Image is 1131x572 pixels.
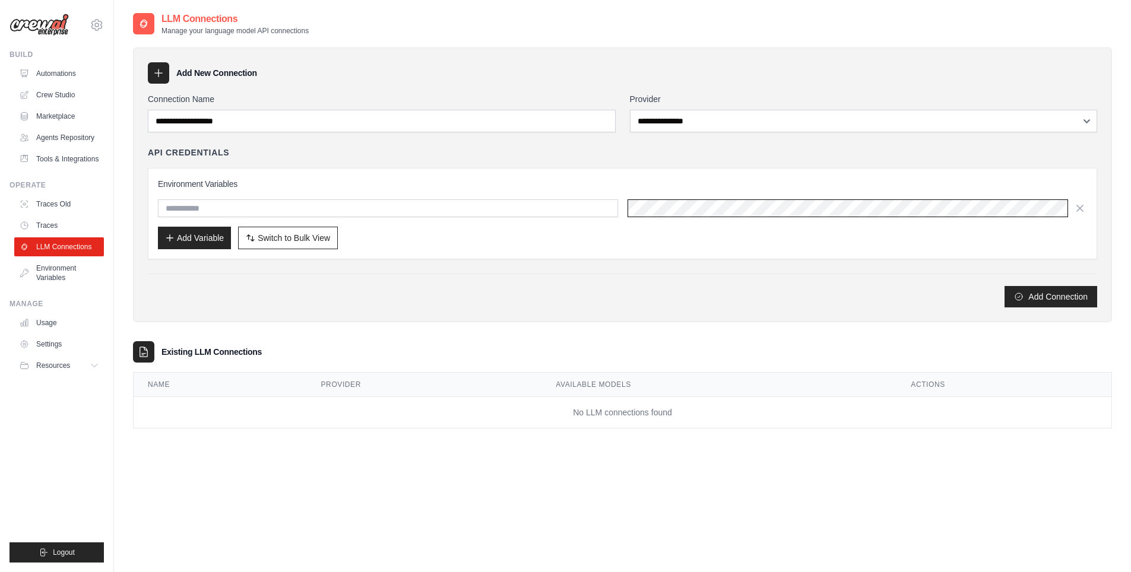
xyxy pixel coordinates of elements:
[238,227,338,249] button: Switch to Bulk View
[14,313,104,332] a: Usage
[161,26,309,36] p: Manage your language model API connections
[896,373,1111,397] th: Actions
[14,150,104,169] a: Tools & Integrations
[53,548,75,557] span: Logout
[9,299,104,309] div: Manage
[14,195,104,214] a: Traces Old
[14,64,104,83] a: Automations
[630,93,1098,105] label: Provider
[14,216,104,235] a: Traces
[134,397,1111,428] td: No LLM connections found
[14,356,104,375] button: Resources
[134,373,307,397] th: Name
[9,50,104,59] div: Build
[14,237,104,256] a: LLM Connections
[258,232,330,244] span: Switch to Bulk View
[9,14,69,36] img: Logo
[148,93,616,105] label: Connection Name
[161,346,262,358] h3: Existing LLM Connections
[14,128,104,147] a: Agents Repository
[148,147,229,158] h4: API Credentials
[158,227,231,249] button: Add Variable
[541,373,896,397] th: Available Models
[1005,286,1097,307] button: Add Connection
[14,259,104,287] a: Environment Variables
[14,335,104,354] a: Settings
[176,67,257,79] h3: Add New Connection
[307,373,542,397] th: Provider
[14,107,104,126] a: Marketplace
[14,85,104,104] a: Crew Studio
[9,542,104,563] button: Logout
[36,361,70,370] span: Resources
[158,178,1087,190] h3: Environment Variables
[9,180,104,190] div: Operate
[161,12,309,26] h2: LLM Connections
